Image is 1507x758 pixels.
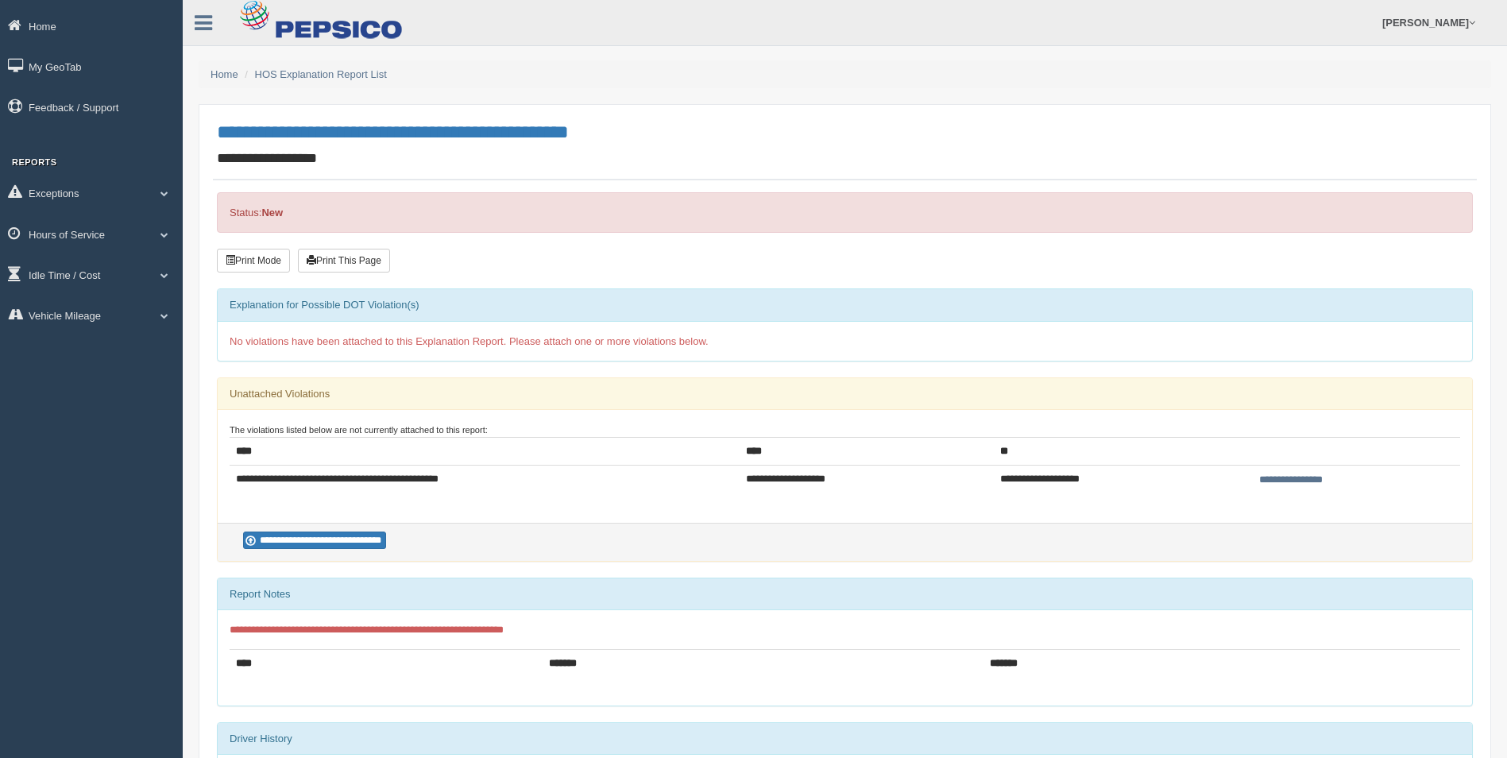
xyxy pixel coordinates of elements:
div: Driver History [218,723,1472,755]
span: No violations have been attached to this Explanation Report. Please attach one or more violations... [230,335,709,347]
div: Explanation for Possible DOT Violation(s) [218,289,1472,321]
strong: New [261,207,283,219]
div: Report Notes [218,578,1472,610]
a: Home [211,68,238,80]
div: Unattached Violations [218,378,1472,410]
button: Print Mode [217,249,290,273]
small: The violations listed below are not currently attached to this report: [230,425,488,435]
a: HOS Explanation Report List [255,68,387,80]
button: Print This Page [298,249,390,273]
div: Status: [217,192,1473,233]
